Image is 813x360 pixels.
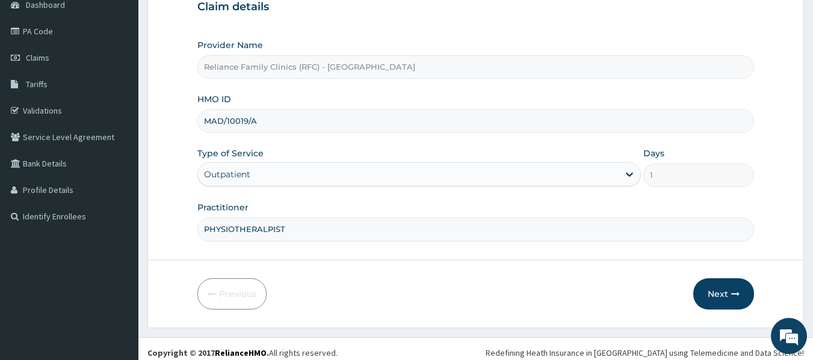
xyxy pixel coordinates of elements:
button: Next [693,278,754,310]
div: Chat with us now [63,67,202,83]
label: Provider Name [197,39,263,51]
textarea: Type your message and hit 'Enter' [6,236,229,278]
div: Redefining Heath Insurance in [GEOGRAPHIC_DATA] using Telemedicine and Data Science! [486,347,804,359]
input: Enter Name [197,218,755,241]
label: Days [643,147,664,159]
strong: Copyright © 2017 . [147,347,269,358]
img: d_794563401_company_1708531726252_794563401 [22,60,49,90]
div: Outpatient [204,168,250,180]
label: HMO ID [197,93,231,105]
span: Tariffs [26,79,48,90]
label: Practitioner [197,201,249,213]
span: Claims [26,52,49,63]
span: We're online! [70,105,166,227]
label: Type of Service [197,147,264,159]
div: Minimize live chat window [197,6,226,35]
input: Enter HMO ID [197,109,755,133]
a: RelianceHMO [215,347,267,358]
button: Previous [197,278,267,310]
h3: Claim details [197,1,755,14]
